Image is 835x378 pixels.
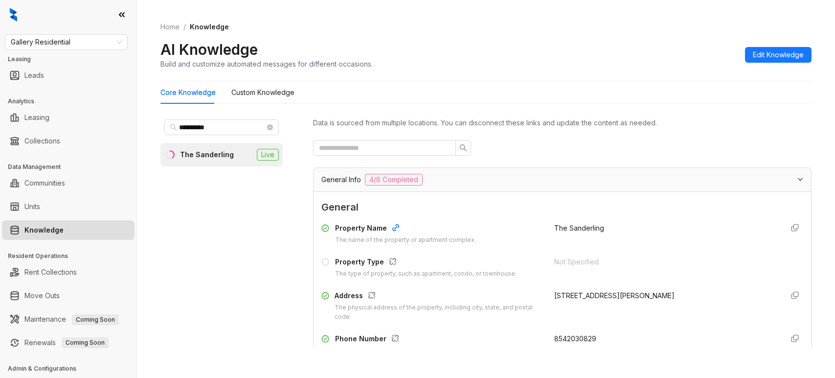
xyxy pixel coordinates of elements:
[62,337,109,348] span: Coming Soon
[160,40,258,59] h2: AI Knowledge
[2,309,135,329] li: Maintenance
[24,286,60,306] a: Move Outs
[8,97,136,106] h3: Analytics
[335,303,542,322] div: The physical address of the property, including city, state, and postal code.
[335,290,542,303] div: Address
[2,108,135,127] li: Leasing
[314,168,811,191] div: General Info4/8 Completed
[10,8,17,22] img: logo
[8,252,136,260] h3: Resident Operations
[554,334,596,343] span: 8542030829
[170,124,177,131] span: search
[24,220,64,240] a: Knowledge
[72,314,119,325] span: Coming Soon
[365,174,423,186] span: 4/8 Completed
[321,200,803,215] span: General
[11,35,122,49] span: Gallery Residential
[2,131,135,151] li: Collections
[2,173,135,193] li: Communities
[2,66,135,85] li: Leads
[160,59,373,69] div: Build and customize automated messages for different occasions.
[158,22,181,32] a: Home
[24,333,109,353] a: RenewalsComing Soon
[257,149,279,161] span: Live
[753,49,804,60] span: Edit Knowledge
[267,124,273,130] span: close-circle
[180,149,234,160] div: The Sanderling
[459,144,467,152] span: search
[335,269,517,279] div: The type of property, such as apartment, condo, or townhouse.
[183,22,186,32] li: /
[24,66,44,85] a: Leads
[313,118,812,128] div: Data is sourced from multiple locations. You can disconnect these links and update the content as...
[2,262,135,282] li: Rent Collections
[190,23,229,31] span: Knowledge
[321,174,361,185] span: General Info
[24,131,60,151] a: Collections
[745,47,812,63] button: Edit Knowledge
[554,224,604,232] span: The Sanderling
[2,220,135,240] li: Knowledge
[24,173,65,193] a: Communities
[335,333,511,346] div: Phone Number
[8,55,136,64] h3: Leasing
[335,223,476,236] div: Property Name
[797,176,803,182] span: expanded
[335,257,517,269] div: Property Type
[2,333,135,353] li: Renewals
[2,197,135,216] li: Units
[24,262,77,282] a: Rent Collections
[335,346,511,355] div: The contact phone number for the property or leasing office.
[231,87,294,98] div: Custom Knowledge
[24,108,49,127] a: Leasing
[24,197,40,216] a: Units
[2,286,135,306] li: Move Outs
[554,257,775,267] div: Not Specified
[160,87,216,98] div: Core Knowledge
[8,364,136,373] h3: Admin & Configurations
[8,163,136,171] h3: Data Management
[554,290,775,301] div: [STREET_ADDRESS][PERSON_NAME]
[335,236,476,245] div: The name of the property or apartment complex.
